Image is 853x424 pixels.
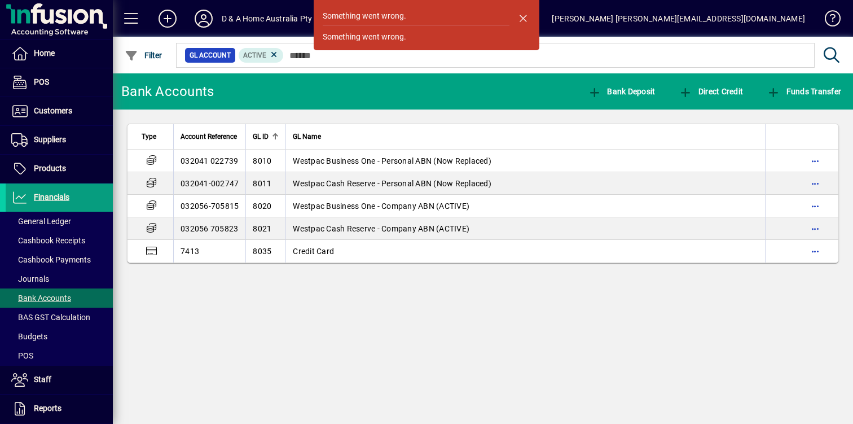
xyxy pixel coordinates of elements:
[293,156,491,165] span: Westpac Business One - Personal ABN (Now Replaced)
[6,346,113,365] a: POS
[806,174,824,193] button: More options
[806,152,824,170] button: More options
[173,195,245,217] td: 032056-705815
[125,51,162,60] span: Filter
[11,294,71,303] span: Bank Accounts
[34,135,66,144] span: Suppliers
[173,172,245,195] td: 032041-002747
[806,242,824,260] button: More options
[11,313,90,322] span: BAS GST Calculation
[253,156,271,165] span: 8010
[806,197,824,215] button: More options
[6,68,113,97] a: POS
[239,48,284,63] mat-chip: Activation Status: Active
[6,212,113,231] a: General Ledger
[293,179,491,188] span: Westpac Cash Reserve - Personal ABN (Now Replaced)
[293,224,469,233] span: Westpac Cash Reserve - Company ABN (ACTIVE)
[222,10,326,28] div: D & A Home Australia Pty Ltd
[142,130,156,143] span: Type
[190,50,231,61] span: GL Account
[173,150,245,172] td: 032041 022739
[243,51,266,59] span: Active
[173,217,245,240] td: 032056 705823
[6,250,113,269] a: Cashbook Payments
[34,404,61,413] span: Reports
[11,351,33,360] span: POS
[11,332,47,341] span: Budgets
[253,179,271,188] span: 8011
[293,247,334,256] span: Credit Card
[34,375,51,384] span: Staff
[34,77,49,86] span: POS
[764,81,844,102] button: Funds Transfer
[253,202,271,211] span: 8020
[253,224,271,233] span: 8021
[6,269,113,289] a: Journals
[122,45,165,65] button: Filter
[6,308,113,327] a: BAS GST Calculation
[150,8,186,29] button: Add
[34,49,55,58] span: Home
[253,130,279,143] div: GL ID
[6,366,113,394] a: Staff
[816,2,839,39] a: Knowledge Base
[6,395,113,423] a: Reports
[11,236,85,245] span: Cashbook Receipts
[121,82,214,100] div: Bank Accounts
[6,155,113,183] a: Products
[679,87,743,96] span: Direct Credit
[186,8,222,29] button: Profile
[6,231,113,250] a: Cashbook Receipts
[142,130,166,143] div: Type
[6,327,113,346] a: Budgets
[676,81,746,102] button: Direct Credit
[34,193,69,202] span: Financials
[552,10,805,28] div: [PERSON_NAME] [PERSON_NAME][EMAIL_ADDRESS][DOMAIN_NAME]
[767,87,841,96] span: Funds Transfer
[6,289,113,308] a: Bank Accounts
[34,164,66,173] span: Products
[585,81,658,102] button: Bank Deposit
[806,220,824,238] button: More options
[293,130,758,143] div: GL Name
[173,240,245,263] td: 7413
[293,202,469,211] span: Westpac Business One - Company ABN (ACTIVE)
[293,130,321,143] span: GL Name
[11,217,71,226] span: General Ledger
[6,40,113,68] a: Home
[6,126,113,154] a: Suppliers
[6,97,113,125] a: Customers
[181,130,237,143] span: Account Reference
[11,274,49,283] span: Journals
[588,87,656,96] span: Bank Deposit
[253,130,269,143] span: GL ID
[253,247,271,256] span: 8035
[34,106,72,115] span: Customers
[11,255,91,264] span: Cashbook Payments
